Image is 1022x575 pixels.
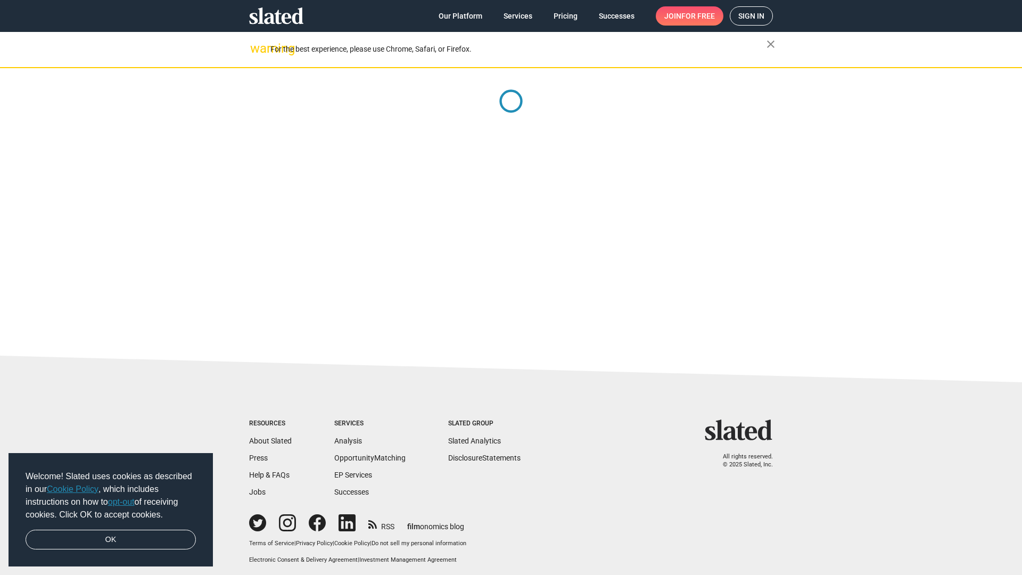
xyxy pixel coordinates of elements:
[249,556,358,563] a: Electronic Consent & Delivery Agreement
[764,38,777,51] mat-icon: close
[664,6,715,26] span: Join
[249,471,290,479] a: Help & FAQs
[26,470,196,521] span: Welcome! Slated uses cookies as described in our , which includes instructions on how to of recei...
[108,497,135,506] a: opt-out
[430,6,491,26] a: Our Platform
[370,540,372,547] span: |
[590,6,643,26] a: Successes
[554,6,578,26] span: Pricing
[249,437,292,445] a: About Slated
[495,6,541,26] a: Services
[359,556,457,563] a: Investment Management Agreement
[249,420,292,428] div: Resources
[334,420,406,428] div: Services
[250,42,263,55] mat-icon: warning
[545,6,586,26] a: Pricing
[712,453,773,469] p: All rights reserved. © 2025 Slated, Inc.
[448,437,501,445] a: Slated Analytics
[372,540,466,548] button: Do not sell my personal information
[47,484,98,494] a: Cookie Policy
[333,540,334,547] span: |
[334,437,362,445] a: Analysis
[249,488,266,496] a: Jobs
[448,454,521,462] a: DisclosureStatements
[334,488,369,496] a: Successes
[407,522,420,531] span: film
[334,454,406,462] a: OpportunityMatching
[334,471,372,479] a: EP Services
[334,540,370,547] a: Cookie Policy
[26,530,196,550] a: dismiss cookie message
[439,6,482,26] span: Our Platform
[294,540,296,547] span: |
[681,6,715,26] span: for free
[504,6,532,26] span: Services
[407,513,464,532] a: filmonomics blog
[656,6,723,26] a: Joinfor free
[730,6,773,26] a: Sign in
[296,540,333,547] a: Privacy Policy
[599,6,634,26] span: Successes
[368,515,394,532] a: RSS
[270,42,767,56] div: For the best experience, please use Chrome, Safari, or Firefox.
[738,7,764,25] span: Sign in
[249,540,294,547] a: Terms of Service
[448,420,521,428] div: Slated Group
[9,453,213,567] div: cookieconsent
[249,454,268,462] a: Press
[358,556,359,563] span: |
